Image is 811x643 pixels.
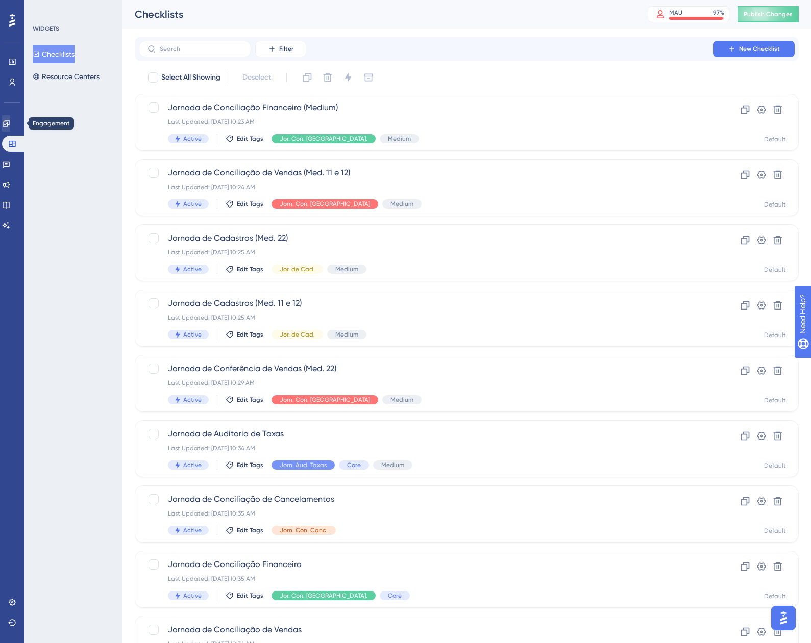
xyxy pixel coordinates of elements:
button: Edit Tags [226,396,263,404]
input: Search [160,45,242,53]
div: 97 % [713,9,724,17]
div: Default [764,527,786,535]
button: Edit Tags [226,200,263,208]
span: Medium [390,200,413,208]
span: New Checklist [739,45,780,53]
span: Edit Tags [237,200,263,208]
button: Edit Tags [226,461,263,469]
span: Jornada de Auditoria de Taxas [168,428,684,440]
span: Active [183,526,202,534]
button: Resource Centers [33,67,100,86]
div: Default [764,331,786,339]
span: Active [183,265,202,273]
span: Core [388,591,402,600]
div: Default [764,200,786,209]
span: Jornada de Conciliação Financeira [168,558,684,571]
span: Publish Changes [744,10,793,18]
div: Checklists [135,7,622,21]
span: Medium [381,461,404,469]
div: Default [764,396,786,404]
span: Need Help? [24,3,64,15]
span: Jorn. Con. Canc. [280,526,328,534]
span: Medium [335,265,358,273]
span: Core [347,461,361,469]
div: Default [764,266,786,274]
span: Jorn. Con. [GEOGRAPHIC_DATA] [280,200,370,208]
button: Edit Tags [226,330,263,339]
div: Last Updated: [DATE] 10:34 AM [168,444,684,452]
button: Edit Tags [226,135,263,143]
span: Medium [335,330,358,339]
button: Publish Changes [738,6,799,22]
span: Edit Tags [237,461,263,469]
span: Edit Tags [237,265,263,273]
span: Active [183,591,202,600]
span: Jorn. Con. [GEOGRAPHIC_DATA] [280,396,370,404]
div: Default [764,461,786,470]
div: MAU [669,9,682,17]
span: Active [183,200,202,208]
div: Last Updated: [DATE] 10:35 AM [168,509,684,518]
span: Edit Tags [237,526,263,534]
button: Edit Tags [226,526,263,534]
button: Checklists [33,45,75,63]
span: Jornada de Conferência de Vendas (Med. 22) [168,363,684,375]
span: Medium [390,396,413,404]
span: Select All Showing [161,71,220,84]
span: Jornada de Conciliação Financeira (Medium) [168,101,684,114]
span: Jornada de Conciliação de Vendas (Med. 11 e 12) [168,167,684,179]
span: Edit Tags [237,396,263,404]
span: Jor. Con. [GEOGRAPHIC_DATA]. [280,591,367,600]
span: Jornada de Cadastros (Med. 11 e 12) [168,297,684,310]
button: Edit Tags [226,591,263,600]
span: Active [183,135,202,143]
div: Last Updated: [DATE] 10:29 AM [168,379,684,387]
span: Jor. de Cad. [280,330,315,339]
button: Filter [255,41,306,57]
button: Edit Tags [226,265,263,273]
iframe: UserGuiding AI Assistant Launcher [768,603,799,633]
span: Edit Tags [237,330,263,339]
span: Jornada de Conciliação de Vendas [168,624,684,636]
div: Last Updated: [DATE] 10:25 AM [168,248,684,256]
div: Default [764,135,786,143]
span: Deselect [242,71,271,84]
div: Last Updated: [DATE] 10:24 AM [168,183,684,191]
div: WIDGETS [33,24,59,33]
span: Jor. de Cad. [280,265,315,273]
div: Last Updated: [DATE] 10:25 AM [168,314,684,322]
button: Deselect [233,68,280,87]
span: Edit Tags [237,135,263,143]
span: Jor. Con. [GEOGRAPHIC_DATA]. [280,135,367,143]
span: Jornada de Cadastros (Med. 22) [168,232,684,244]
div: Default [764,592,786,600]
div: Last Updated: [DATE] 10:23 AM [168,118,684,126]
span: Jorn. Aud. Taxas [280,461,327,469]
span: Active [183,330,202,339]
span: Jornada de Conciliação de Cancelamentos [168,493,684,505]
span: Edit Tags [237,591,263,600]
button: New Checklist [713,41,795,57]
div: Last Updated: [DATE] 10:35 AM [168,575,684,583]
span: Filter [279,45,293,53]
span: Active [183,396,202,404]
span: Medium [388,135,411,143]
span: Active [183,461,202,469]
